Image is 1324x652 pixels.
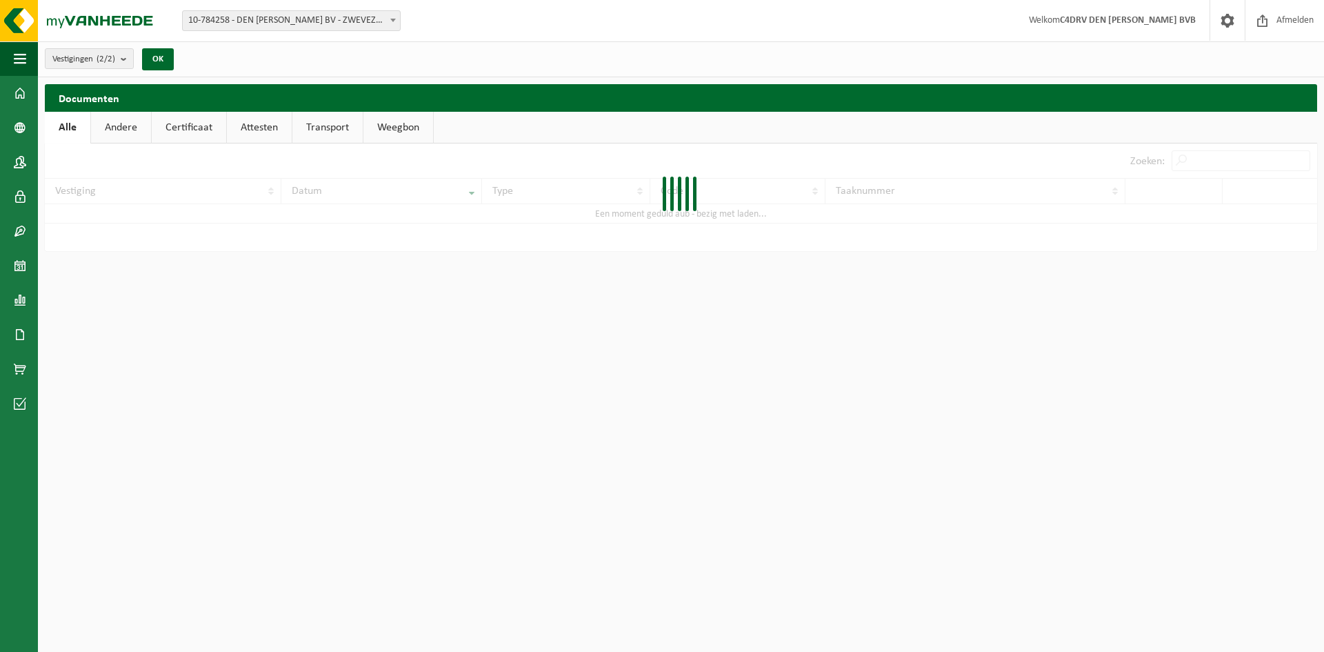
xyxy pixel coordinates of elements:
[363,112,433,144] a: Weegbon
[7,622,230,652] iframe: chat widget
[142,48,174,70] button: OK
[91,112,151,144] a: Andere
[182,10,401,31] span: 10-784258 - DEN BAES JURGEN BV - ZWEVEZELE
[292,112,363,144] a: Transport
[45,112,90,144] a: Alle
[183,11,400,30] span: 10-784258 - DEN BAES JURGEN BV - ZWEVEZELE
[152,112,226,144] a: Certificaat
[45,84,1317,111] h2: Documenten
[52,49,115,70] span: Vestigingen
[45,48,134,69] button: Vestigingen(2/2)
[227,112,292,144] a: Attesten
[97,55,115,63] count: (2/2)
[1060,15,1196,26] strong: C4DRV DEN [PERSON_NAME] BVB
